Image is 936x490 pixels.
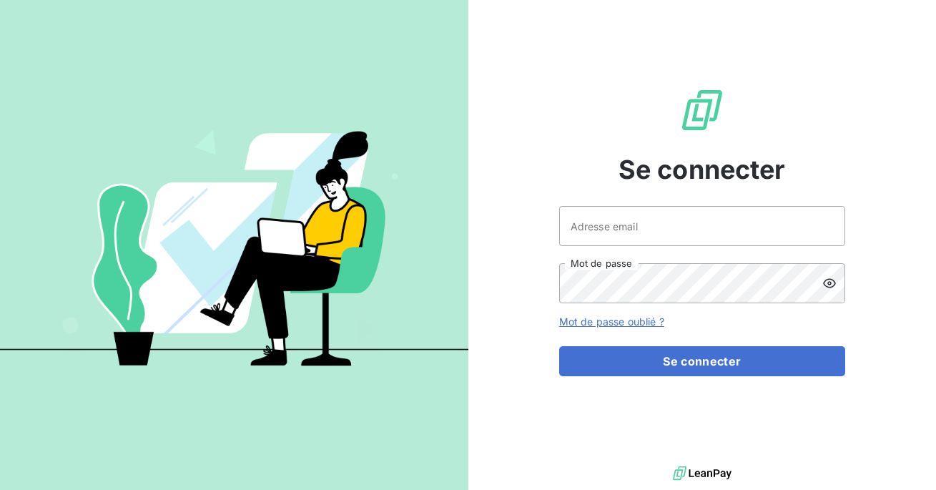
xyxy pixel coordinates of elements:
[619,150,786,189] span: Se connecter
[559,206,845,246] input: placeholder
[559,346,845,376] button: Se connecter
[679,87,725,133] img: Logo LeanPay
[559,315,664,328] a: Mot de passe oublié ?
[673,463,731,484] img: logo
